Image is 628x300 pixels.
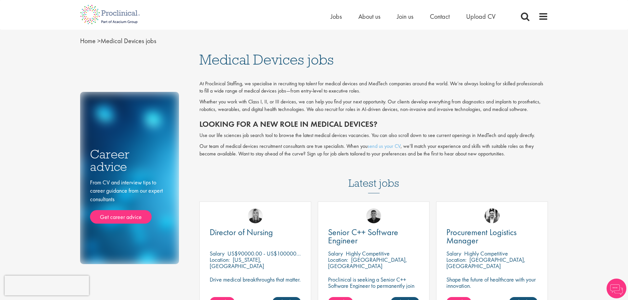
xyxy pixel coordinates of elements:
[446,256,466,263] span: Location:
[358,12,380,21] a: About us
[210,228,301,236] a: Director of Nursing
[210,256,230,263] span: Location:
[464,250,508,257] p: Highly Competitive
[80,37,96,45] a: breadcrumb link to Home
[368,143,401,150] a: send us your CV
[5,276,89,295] iframe: reCAPTCHA
[607,279,626,298] img: Chatbot
[485,208,499,223] img: Edward Little
[210,276,301,283] p: Drive medical breakthroughs that matter.
[446,228,538,245] a: Procurement Logistics Manager
[210,227,273,238] span: Director of Nursing
[199,80,548,95] p: At Proclinical Staffing, we specialise in recruiting top talent for medical devices and MedTech c...
[248,208,263,223] img: Janelle Jones
[348,161,399,193] h3: Latest jobs
[328,256,348,263] span: Location:
[80,37,156,45] span: Medical Devices jobs
[346,250,390,257] p: Highly Competitive
[397,12,413,21] a: Join us
[466,12,495,21] a: Upload CV
[90,148,169,173] h3: Career advice
[430,12,450,21] a: Contact
[227,250,329,257] p: US$90000.00 - US$100000.00 per annum
[199,51,334,68] span: Medical Devices jobs
[210,256,264,270] p: [US_STATE], [GEOGRAPHIC_DATA]
[90,210,152,224] a: Get career advice
[328,227,398,246] span: Senior C++ Software Engineer
[328,228,419,245] a: Senior C++ Software Engineer
[446,250,461,257] span: Salary
[97,37,101,45] span: >
[446,276,538,289] p: Shape the future of healthcare with your innovation.
[446,227,517,246] span: Procurement Logistics Manager
[446,256,525,270] p: [GEOGRAPHIC_DATA], [GEOGRAPHIC_DATA]
[199,143,548,158] p: Our team of medical devices recruitment consultants are true specialists. When you , we’ll match ...
[331,12,342,21] a: Jobs
[210,250,224,257] span: Salary
[199,98,548,113] p: Whether you work with Class I, II, or III devices, we can help you find your next opportunity. Ou...
[328,256,407,270] p: [GEOGRAPHIC_DATA], [GEOGRAPHIC_DATA]
[199,120,548,128] h2: Looking for a new role in medical devices?
[199,132,548,139] p: Use our life sciences job search tool to browse the latest medical devices vacancies. You can als...
[366,208,381,223] img: Christian Andersen
[90,178,169,224] div: From CV and interview tips to career guidance from our expert consultants
[328,250,343,257] span: Salary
